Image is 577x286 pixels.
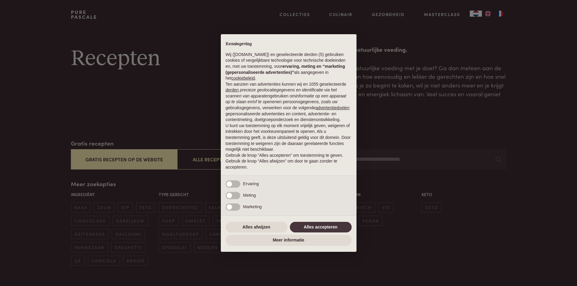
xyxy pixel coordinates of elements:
[243,204,262,209] span: Marketing
[290,222,352,233] button: Alles accepteren
[226,41,352,47] h2: Kennisgeving
[226,153,352,170] p: Gebruik de knop “Alles accepteren” om toestemming te geven. Gebruik de knop “Alles afwijzen” om d...
[226,87,337,98] em: precieze geolocatiegegevens en identificatie via het scannen van apparaten
[226,123,352,153] p: U kunt uw toestemming op elk moment vrijelijk geven, weigeren of intrekken door het voorkeurenpan...
[226,81,352,123] p: Ten aanzien van advertenties kunnen wij en 1055 geselecteerde gebruiken om en persoonsgegevens, z...
[243,181,259,186] span: Ervaring
[226,64,345,75] strong: ervaring, meting en “marketing (gepersonaliseerde advertenties)”
[226,94,347,104] em: informatie op een apparaat op te slaan en/of te openen
[231,76,255,81] a: cookiebeleid
[226,87,239,93] button: derden
[243,193,256,198] span: Meting
[226,235,352,246] button: Meer informatie
[226,222,287,233] button: Alles afwijzen
[226,52,352,81] p: Wij ([DOMAIN_NAME]) en geselecteerde derden (5) gebruiken cookies of vergelijkbare technologie vo...
[316,105,349,111] button: advertentiedoelen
